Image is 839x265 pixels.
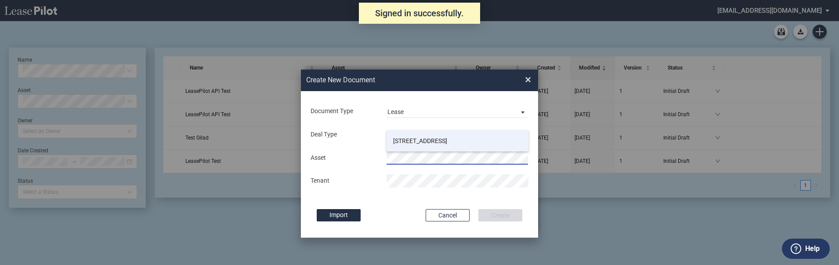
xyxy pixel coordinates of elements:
div: Deal Type [305,130,381,139]
md-select: Document Type: Lease [387,105,528,118]
div: Asset [305,154,381,162]
li: [STREET_ADDRESS] [387,130,528,151]
label: Import [317,209,361,221]
span: × [525,73,531,87]
div: Tenant [305,177,381,185]
span: [STREET_ADDRESS] [393,137,447,144]
div: Signed in successfully. [359,3,480,24]
h2: Create New Document [306,75,493,85]
button: Create [478,209,522,221]
label: Help [805,243,820,254]
button: Cancel [426,209,470,221]
div: Lease [387,108,404,115]
md-dialog: Create New ... [301,70,538,238]
div: Document Type [305,107,381,116]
